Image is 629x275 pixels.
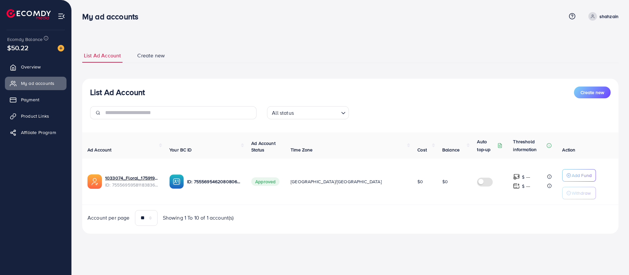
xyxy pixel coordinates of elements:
span: Showing 1 To 10 of 1 account(s) [163,214,234,222]
a: My ad accounts [5,77,67,90]
span: Approved [251,177,279,186]
span: Affiliate Program [21,129,56,136]
a: Overview [5,60,67,73]
span: Ad Account Status [251,140,276,153]
span: Balance [442,147,460,153]
button: Withdraw [562,187,596,199]
p: Withdraw [572,189,591,197]
span: $0 [442,178,448,185]
span: ID: 7555695958118383632 [105,182,159,188]
img: ic-ba-acc.ded83a64.svg [169,174,184,189]
div: <span class='underline'>1033074_Floral_1759197578581</span></br>7555695958118383632 [105,175,159,188]
button: Add Fund [562,169,596,182]
span: Create new [137,52,165,59]
span: All status [271,108,295,118]
img: image [58,45,64,51]
span: Action [562,147,575,153]
p: Add Fund [572,171,592,179]
a: Product Links [5,109,67,123]
a: 1033074_Floral_1759197578581 [105,175,159,181]
span: $0 [417,178,423,185]
p: shahzain [600,12,619,20]
a: Payment [5,93,67,106]
span: [GEOGRAPHIC_DATA]/[GEOGRAPHIC_DATA] [291,178,382,185]
h3: List Ad Account [90,88,145,97]
span: List Ad Account [84,52,121,59]
img: ic-ads-acc.e4c84228.svg [87,174,102,189]
span: Account per page [87,214,130,222]
p: Auto top-up [477,138,496,153]
span: Your BC ID [169,147,192,153]
p: $ --- [522,173,530,181]
div: Search for option [267,106,349,119]
img: top-up amount [513,183,520,189]
iframe: Chat [601,246,624,270]
img: logo [7,9,51,19]
span: My ad accounts [21,80,54,87]
button: Create new [574,87,611,98]
p: $ --- [522,182,530,190]
a: Affiliate Program [5,126,67,139]
span: Ad Account [87,147,112,153]
img: top-up amount [513,173,520,180]
p: Threshold information [513,138,545,153]
h3: My ad accounts [82,12,143,21]
span: Payment [21,96,39,103]
input: Search for option [296,107,338,118]
span: Product Links [21,113,49,119]
span: Cost [417,147,427,153]
span: Create new [581,89,604,96]
img: menu [58,12,65,20]
span: Time Zone [291,147,313,153]
p: ID: 7555695462080806928 [187,178,241,186]
a: shahzain [586,12,619,21]
span: Ecomdy Balance [7,36,43,43]
span: Overview [21,64,41,70]
span: $50.22 [7,43,29,52]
